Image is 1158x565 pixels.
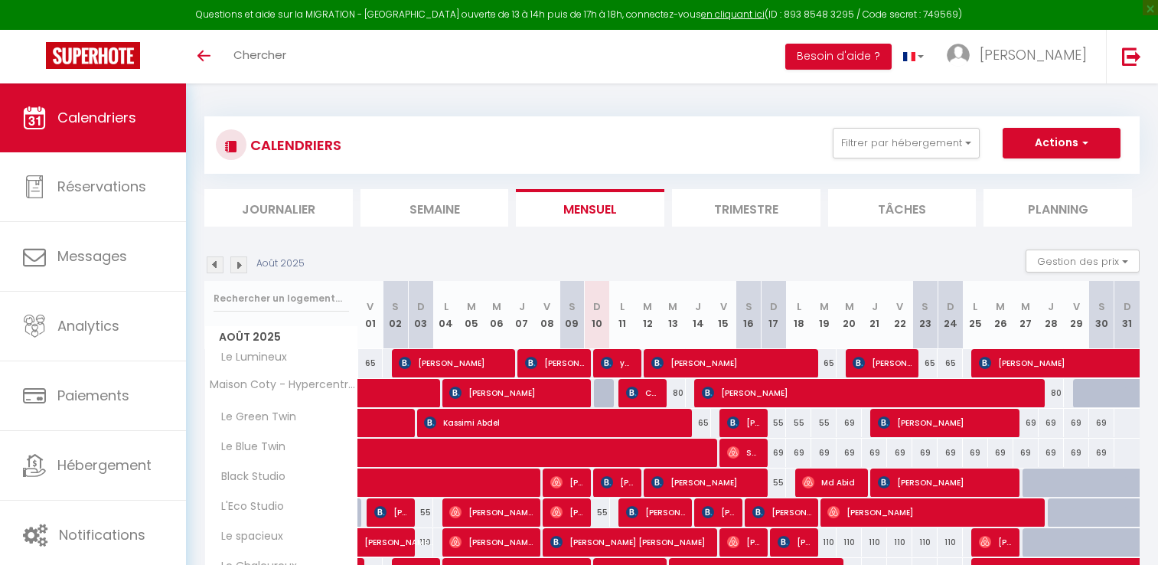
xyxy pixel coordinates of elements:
[569,299,576,314] abbr: S
[626,498,685,527] span: [PERSON_NAME]
[519,299,525,314] abbr: J
[661,379,686,407] div: 80
[912,349,938,377] div: 65
[938,528,963,557] div: 110
[207,528,287,545] span: Le spacieux
[845,299,854,314] abbr: M
[887,439,912,467] div: 69
[833,128,980,158] button: Filtrer par hébergement
[1013,409,1039,437] div: 69
[207,469,289,485] span: Black Studio
[57,456,152,475] span: Hébergement
[484,281,509,349] th: 06
[702,378,1039,407] span: [PERSON_NAME]
[360,189,509,227] li: Semaine
[651,348,811,377] span: [PERSON_NAME]
[988,439,1013,467] div: 69
[246,128,341,162] h3: CALENDRIERS
[811,349,837,377] div: 65
[736,281,762,349] th: 16
[770,299,778,314] abbr: D
[204,189,353,227] li: Journalier
[887,281,912,349] th: 22
[358,349,383,377] div: 65
[837,281,862,349] th: 20
[408,281,433,349] th: 03
[727,438,761,467] span: Sakina B
[786,409,811,437] div: 55
[585,498,610,527] div: 55
[827,498,1038,527] span: [PERSON_NAME]
[872,299,878,314] abbr: J
[207,409,300,426] span: Le Green Twin
[935,30,1106,83] a: ... [PERSON_NAME]
[672,189,820,227] li: Trimestre
[988,281,1013,349] th: 26
[938,439,963,467] div: 69
[947,299,954,314] abbr: D
[620,299,625,314] abbr: L
[1114,281,1140,349] th: 31
[837,409,862,437] div: 69
[811,528,837,557] div: 110
[550,498,584,527] span: [PERSON_NAME] Y
[601,348,634,377] span: yacine oussansam
[358,528,383,557] a: [PERSON_NAME] [PERSON_NAME] Djiotang [GEOGRAPHIC_DATA]
[417,299,425,314] abbr: D
[786,281,811,349] th: 18
[701,8,765,21] a: en cliquant ici
[433,281,458,349] th: 04
[57,316,119,335] span: Analytics
[912,281,938,349] th: 23
[205,326,357,348] span: Août 2025
[1089,439,1114,467] div: 69
[878,468,1013,497] span: [PERSON_NAME]
[979,527,1013,557] span: [PERSON_NAME]
[59,525,145,544] span: Notifications
[938,349,963,377] div: 65
[492,299,501,314] abbr: M
[392,299,399,314] abbr: S
[853,348,912,377] span: [PERSON_NAME]
[543,299,550,314] abbr: V
[1073,299,1080,314] abbr: V
[727,527,761,557] span: [PERSON_NAME]
[207,498,288,515] span: L'Eco Studio
[1039,409,1064,437] div: 69
[449,378,584,407] span: [PERSON_NAME]
[525,348,584,377] span: [PERSON_NAME]
[374,498,408,527] span: [PERSON_NAME]
[983,189,1132,227] li: Planning
[947,44,970,67] img: ...
[1064,439,1089,467] div: 69
[207,349,291,366] span: Le Lumineux
[233,47,286,63] span: Chercher
[745,299,752,314] abbr: S
[46,42,140,69] img: Super Booking
[207,379,360,390] span: Maison Coty - Hypercentre/Plage
[686,409,711,437] div: 65
[896,299,903,314] abbr: V
[963,439,988,467] div: 69
[509,281,534,349] th: 07
[1039,281,1064,349] th: 28
[762,409,787,437] div: 55
[973,299,977,314] abbr: L
[727,408,761,437] span: [PERSON_NAME]
[1039,379,1064,407] div: 80
[702,498,736,527] span: [PERSON_NAME]
[256,256,305,271] p: Août 2025
[1089,281,1114,349] th: 30
[550,468,584,497] span: [PERSON_NAME]
[449,498,533,527] span: [PERSON_NAME]
[912,439,938,467] div: 69
[57,386,129,405] span: Paiements
[1098,299,1105,314] abbr: S
[643,299,652,314] abbr: M
[668,299,677,314] abbr: M
[593,299,601,314] abbr: D
[358,281,383,349] th: 01
[720,299,727,314] abbr: V
[1013,281,1039,349] th: 27
[534,281,559,349] th: 08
